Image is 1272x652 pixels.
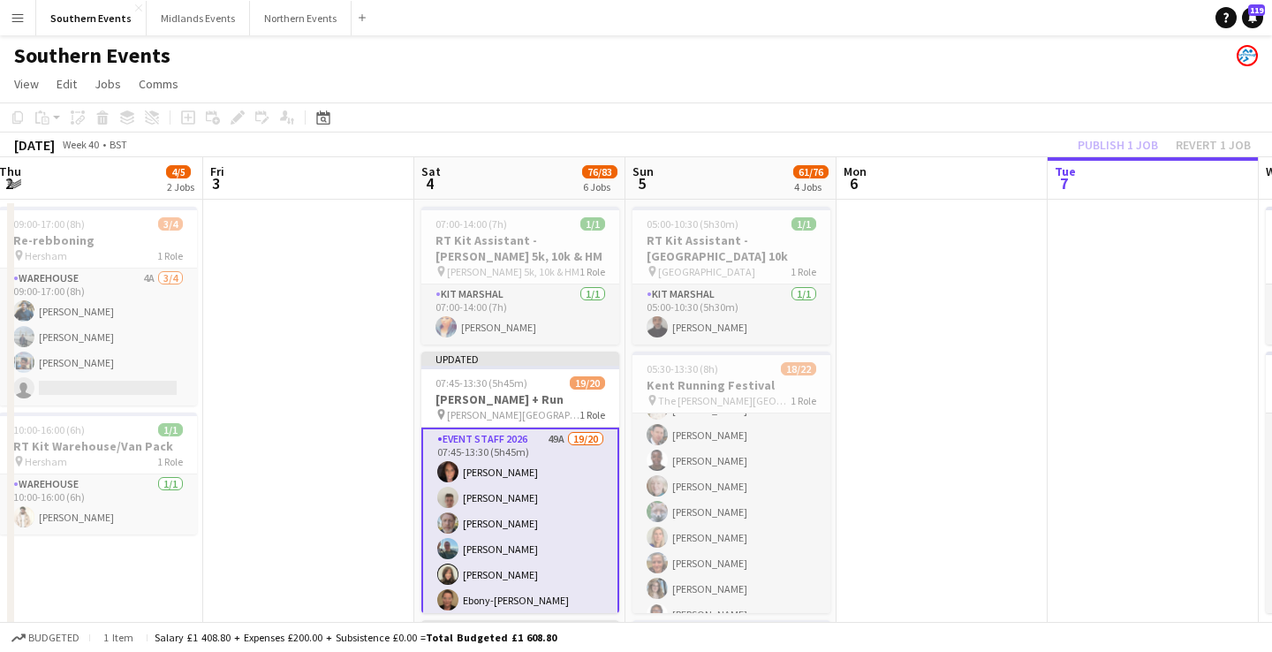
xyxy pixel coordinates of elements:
button: Southern Events [36,1,147,35]
span: Jobs [95,76,121,92]
span: 1 Role [157,249,183,262]
div: 6 Jobs [583,180,617,193]
span: 1/1 [158,423,183,436]
span: 1 Role [579,265,605,278]
span: [PERSON_NAME] 5k, 10k & HM [447,265,579,278]
span: Week 40 [58,138,102,151]
a: Jobs [87,72,128,95]
div: 4 Jobs [794,180,828,193]
span: 1 Role [791,394,816,407]
h3: [PERSON_NAME] + Run [421,391,619,407]
span: 1 Role [579,408,605,421]
h3: RT Kit Assistant - [GEOGRAPHIC_DATA] 10k [632,232,830,264]
span: 05:00-10:30 (5h30m) [647,217,738,231]
span: Hersham [25,455,67,468]
span: 3/4 [158,217,183,231]
span: [GEOGRAPHIC_DATA] [658,265,755,278]
div: Updated [421,352,619,366]
app-job-card: 05:30-13:30 (8h)18/22Kent Running Festival The [PERSON_NAME][GEOGRAPHIC_DATA]1 Role[PERSON_NAME][... [632,352,830,613]
div: Updated [421,620,619,634]
span: 1 Role [157,455,183,468]
h3: Kent Running Festival [632,377,830,393]
app-job-card: 05:00-10:30 (5h30m)1/1RT Kit Assistant - [GEOGRAPHIC_DATA] 10k [GEOGRAPHIC_DATA]1 RoleKit Marshal... [632,207,830,345]
a: Comms [132,72,185,95]
span: Comms [139,76,178,92]
span: 5 [630,173,654,193]
div: BST [110,138,127,151]
span: 1 Role [791,265,816,278]
span: 10:00-16:00 (6h) [13,423,85,436]
span: Sun [632,163,654,179]
span: Hersham [25,249,67,262]
h1: Southern Events [14,42,170,69]
span: Sat [421,163,441,179]
span: Mon [844,163,867,179]
span: Edit [57,76,77,92]
span: 4/5 [166,165,191,178]
span: 76/83 [582,165,617,178]
button: Budgeted [9,628,82,648]
div: [DATE] [14,136,55,154]
span: 1 item [97,631,140,644]
span: Tue [1055,163,1076,179]
app-job-card: Updated07:45-13:30 (5h45m)19/20[PERSON_NAME] + Run [PERSON_NAME][GEOGRAPHIC_DATA], [GEOGRAPHIC_DA... [421,352,619,613]
span: 05:30-13:30 (8h) [647,362,718,375]
span: 4 [419,173,441,193]
span: 1/1 [580,217,605,231]
button: Midlands Events [147,1,250,35]
button: Northern Events [250,1,352,35]
span: View [14,76,39,92]
span: [PERSON_NAME][GEOGRAPHIC_DATA], [GEOGRAPHIC_DATA], [GEOGRAPHIC_DATA] [447,408,579,421]
span: The [PERSON_NAME][GEOGRAPHIC_DATA] [658,394,791,407]
span: 07:45-13:30 (5h45m) [435,376,527,390]
a: View [7,72,46,95]
span: Fri [210,163,224,179]
span: 7 [1052,173,1076,193]
app-card-role: Kit Marshal1/105:00-10:30 (5h30m)[PERSON_NAME] [632,284,830,345]
span: Total Budgeted £1 608.80 [426,631,556,644]
a: Edit [49,72,84,95]
span: 09:00-17:00 (8h) [13,217,85,231]
span: 18/22 [781,362,816,375]
span: 3 [208,173,224,193]
a: 119 [1242,7,1263,28]
span: 119 [1248,4,1265,16]
app-user-avatar: RunThrough Events [1237,45,1258,66]
span: 61/76 [793,165,829,178]
span: Budgeted [28,632,79,644]
div: Salary £1 408.80 + Expenses £200.00 + Subsistence £0.00 = [155,631,556,644]
span: 1/1 [791,217,816,231]
app-card-role: Kit Marshal1/107:00-14:00 (7h)[PERSON_NAME] [421,284,619,345]
span: 19/20 [570,376,605,390]
h3: RT Kit Assistant - [PERSON_NAME] 5k, 10k & HM [421,232,619,264]
span: 07:00-14:00 (7h) [435,217,507,231]
app-job-card: 07:00-14:00 (7h)1/1RT Kit Assistant - [PERSON_NAME] 5k, 10k & HM [PERSON_NAME] 5k, 10k & HM1 Role... [421,207,619,345]
span: 6 [841,173,867,193]
div: 2 Jobs [167,180,194,193]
